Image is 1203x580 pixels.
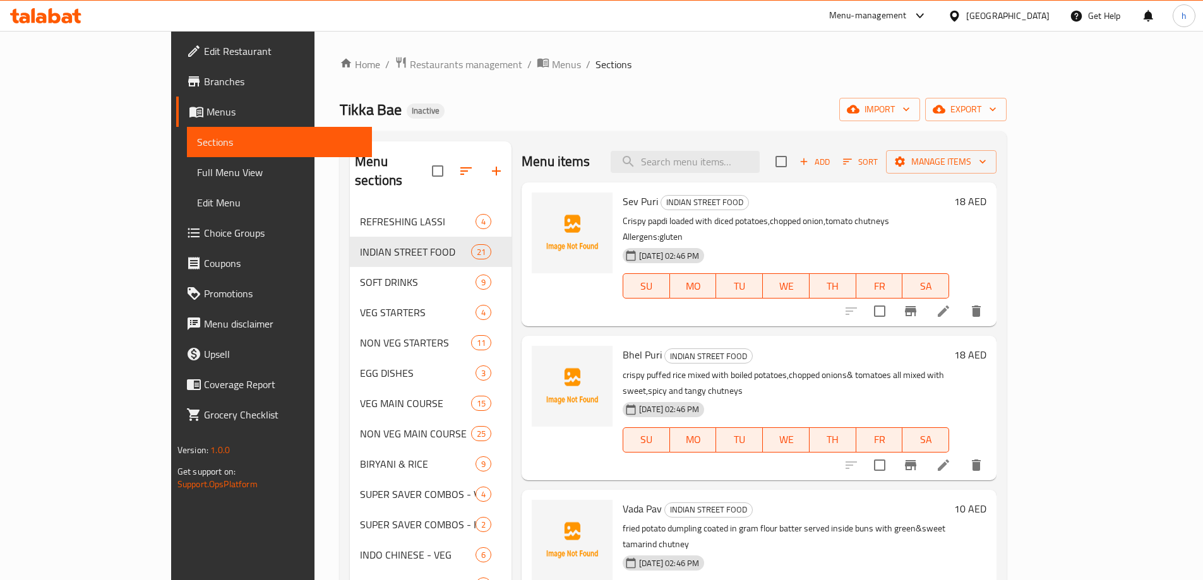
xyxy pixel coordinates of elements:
span: FR [861,430,898,449]
span: EGG DISHES [360,365,476,381]
a: Support.OpsPlatform [177,476,258,492]
span: [DATE] 02:46 PM [634,403,704,415]
span: Add [798,155,832,169]
button: Branch-specific-item [895,296,926,326]
span: SA [907,430,944,449]
span: 1.0.0 [210,442,230,458]
span: FR [861,277,898,295]
a: Edit menu item [936,304,951,319]
h6: 18 AED [954,192,986,210]
span: NON VEG STARTERS [360,335,471,350]
a: Edit Restaurant [176,36,372,66]
span: 2 [476,519,491,531]
span: 4 [476,307,491,319]
span: Branches [204,74,362,89]
a: Coverage Report [176,369,372,399]
button: Manage items [886,150,997,174]
span: TU [721,430,758,449]
a: Full Menu View [187,157,372,187]
input: search [611,151,760,173]
button: TU [716,427,763,453]
span: BIRYANI & RICE [360,456,476,471]
div: items [471,335,491,350]
span: Sort sections [451,156,481,186]
span: INDIAN STREET FOOD [360,244,471,259]
h6: 18 AED [954,346,986,364]
span: Sort items [835,152,886,172]
span: Select to update [866,298,893,324]
span: TU [721,277,758,295]
span: Grocery Checklist [204,407,362,422]
span: SUPER SAVER COMBOS - VEG [360,487,476,502]
a: Edit menu item [936,458,951,473]
button: delete [961,450,991,480]
div: VEG MAIN COURSE15 [350,388,512,418]
span: Edit Restaurant [204,44,362,59]
a: Choice Groups [176,218,372,248]
span: Sections [197,134,362,150]
div: BIRYANI & RICE9 [350,449,512,479]
a: Restaurants management [395,56,522,73]
button: import [839,98,920,121]
span: Vada Pav [623,499,662,518]
button: FR [856,273,903,299]
span: REFRESHING LASSI [360,214,476,229]
button: delete [961,296,991,326]
a: Menus [537,56,581,73]
span: 9 [476,458,491,470]
span: TH [815,430,851,449]
span: INDIAN STREET FOOD [665,349,752,364]
span: Restaurants management [410,57,522,72]
span: Menu disclaimer [204,316,362,331]
span: 11 [472,337,491,349]
div: REFRESHING LASSI4 [350,206,512,237]
button: SU [623,273,670,299]
div: Menu-management [829,8,907,23]
p: crispy puffed rice mixed with boiled potatoes,chopped onions& tomatoes all mixed with sweet,spicy... [623,367,949,399]
button: Branch-specific-item [895,450,926,480]
div: items [476,456,491,471]
div: items [476,275,491,290]
span: Version: [177,442,208,458]
span: Add item [794,152,835,172]
nav: breadcrumb [340,56,1007,73]
button: SA [902,273,949,299]
span: Sections [596,57,631,72]
span: WE [768,430,805,449]
a: Coupons [176,248,372,278]
span: Coverage Report [204,377,362,392]
div: NON VEG MAIN COURSE25 [350,418,512,449]
button: export [925,98,1007,121]
p: Crispy papdi loaded with diced potatoes,chopped onion,tomato chutneys Allergens:gluten [623,213,949,245]
span: SA [907,277,944,295]
h2: Menu sections [355,152,432,190]
button: TH [810,427,856,453]
button: Add section [481,156,512,186]
a: Branches [176,66,372,97]
img: Bhel Puri [532,346,613,427]
span: SU [628,277,665,295]
span: Choice Groups [204,225,362,240]
div: INDO CHINESE - VEG6 [350,540,512,570]
span: Select section [768,148,794,175]
div: INDO CHINESE - VEG [360,547,476,562]
span: VEG STARTERS [360,305,476,320]
a: Sections [187,127,372,157]
img: Sev Puri [532,192,613,273]
button: TH [810,273,856,299]
div: items [476,517,491,532]
span: [DATE] 02:46 PM [634,557,704,569]
p: fried potato dumpling coated in gram flour batter served inside buns with green&sweet tamarind ch... [623,521,949,552]
span: SU [628,430,665,449]
div: items [476,305,491,320]
div: items [476,365,491,381]
div: SUPER SAVER COMBOS - NON-VEG2 [350,509,512,540]
div: Inactive [407,104,445,119]
button: WE [763,427,810,453]
span: [DATE] 02:46 PM [634,250,704,262]
div: NON VEG STARTERS11 [350,328,512,358]
span: INDIAN STREET FOOD [661,195,748,210]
